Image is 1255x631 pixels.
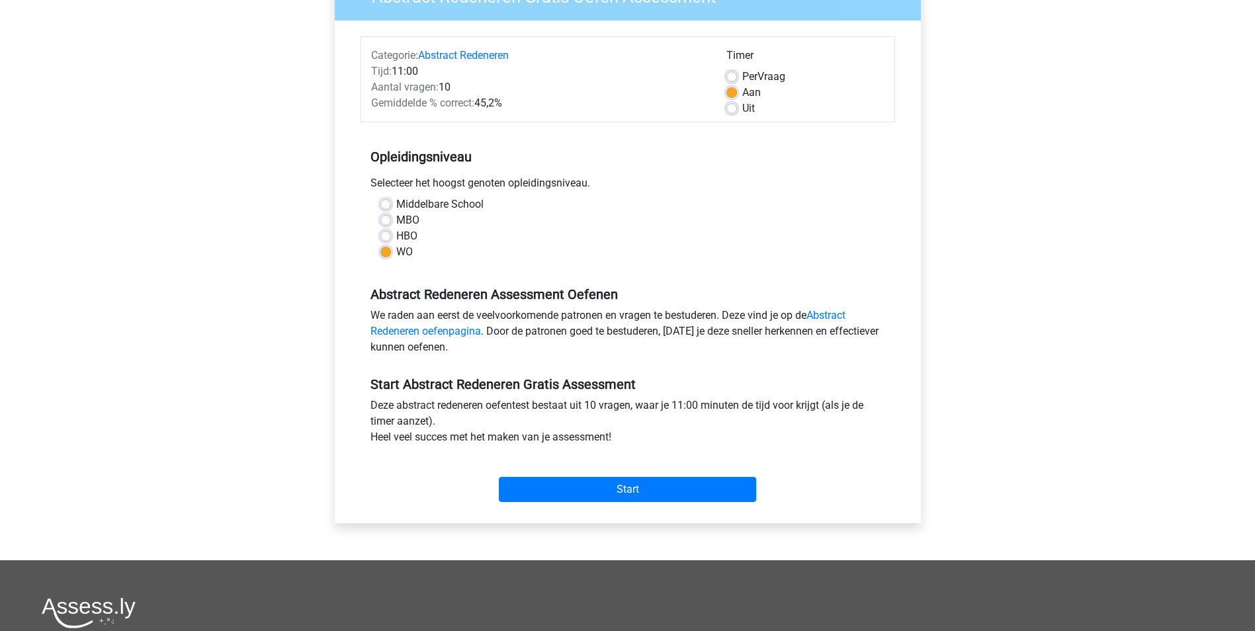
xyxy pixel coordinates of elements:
[742,69,785,85] label: Vraag
[418,49,509,62] a: Abstract Redeneren
[371,65,392,77] span: Tijd:
[361,95,716,111] div: 45,2%
[361,79,716,95] div: 10
[499,477,756,502] input: Start
[370,286,885,302] h5: Abstract Redeneren Assessment Oefenen
[371,49,418,62] span: Categorie:
[396,196,484,212] label: Middelbare School
[726,48,885,69] div: Timer
[361,398,895,450] div: Deze abstract redeneren oefentest bestaat uit 10 vragen, waar je 11:00 minuten de tijd voor krijg...
[370,376,885,392] h5: Start Abstract Redeneren Gratis Assessment
[396,228,417,244] label: HBO
[396,244,413,260] label: WO
[742,85,761,101] label: Aan
[361,308,895,360] div: We raden aan eerst de veelvoorkomende patronen en vragen te bestuderen. Deze vind je op de . Door...
[371,81,439,93] span: Aantal vragen:
[361,63,716,79] div: 11:00
[370,144,885,170] h5: Opleidingsniveau
[742,101,755,116] label: Uit
[396,212,419,228] label: MBO
[361,175,895,196] div: Selecteer het hoogst genoten opleidingsniveau.
[742,70,757,83] span: Per
[42,597,136,628] img: Assessly logo
[371,97,474,109] span: Gemiddelde % correct:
